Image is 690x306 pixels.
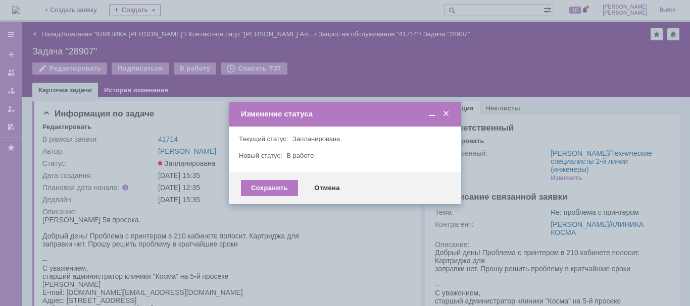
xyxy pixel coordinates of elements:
[292,135,340,143] span: Запланирована
[239,135,288,143] label: Текущий статус:
[427,109,437,118] span: Свернуть (Ctrl + M)
[441,109,451,118] span: Закрыть
[241,109,451,118] div: Изменение статуса
[239,152,282,159] label: Новый статус:
[286,152,314,159] span: В работе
